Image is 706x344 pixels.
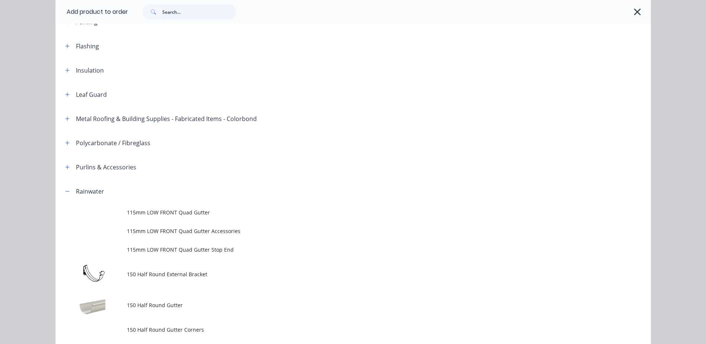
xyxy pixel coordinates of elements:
div: Polycarbonate / Fibreglass [76,138,150,147]
span: 115mm LOW FRONT Quad Gutter Stop End [127,246,546,254]
span: 115mm LOW FRONT Quad Gutter Accessories [127,227,546,235]
span: 150 Half Round External Bracket [127,270,546,278]
div: Flashing [76,42,99,51]
div: Leaf Guard [76,90,107,99]
span: 150 Half Round Gutter [127,301,546,309]
div: Metal Roofing & Building Supplies - Fabricated Items - Colorbond [76,114,257,123]
div: Insulation [76,66,104,75]
span: 115mm LOW FRONT Quad Gutter [127,208,546,216]
input: Search... [162,4,236,19]
div: Rainwater [76,187,104,196]
div: Purlins & Accessories [76,163,136,172]
span: 150 Half Round Gutter Corners [127,326,546,334]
